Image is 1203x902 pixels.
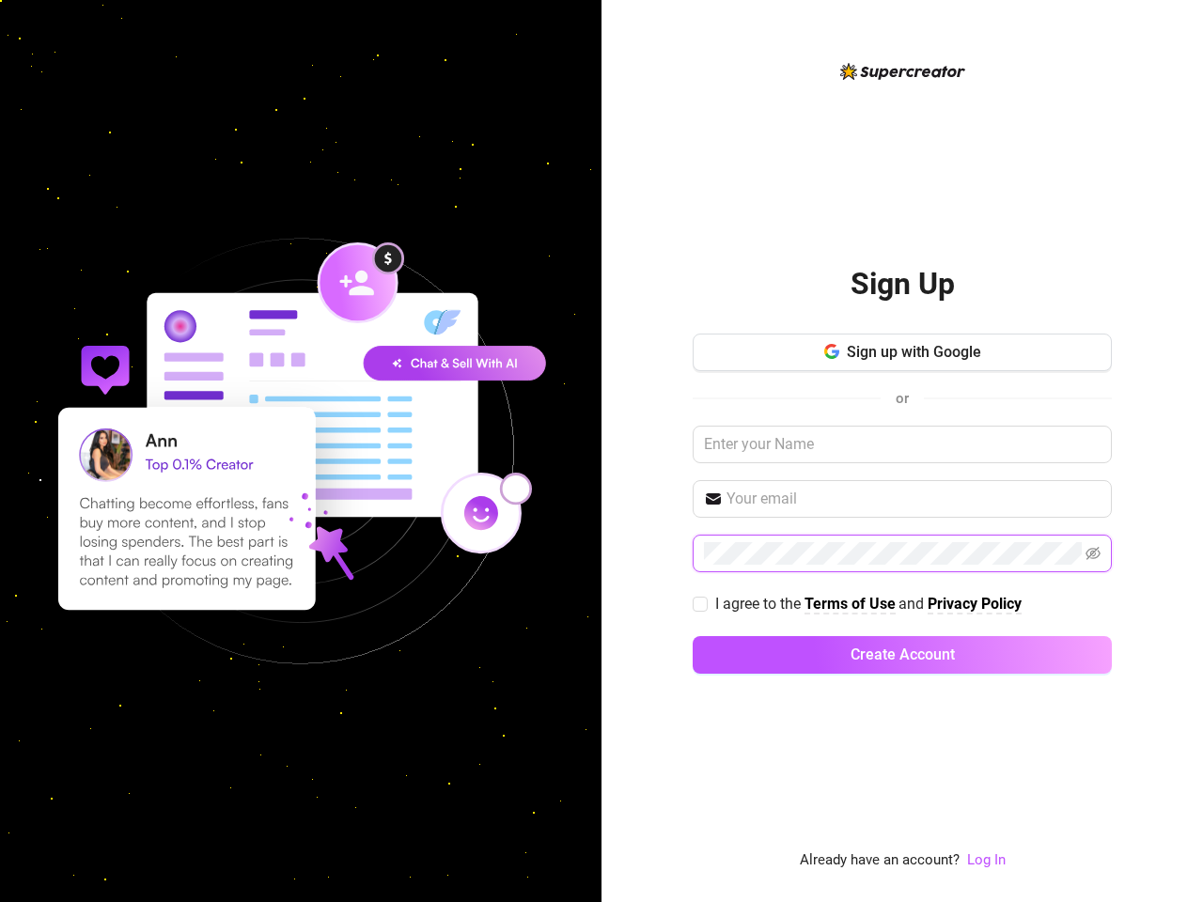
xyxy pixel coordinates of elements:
[847,343,981,361] span: Sign up with Google
[805,595,896,613] strong: Terms of Use
[967,849,1006,872] a: Log In
[928,595,1022,614] a: Privacy Policy
[898,595,928,613] span: and
[693,426,1112,463] input: Enter your Name
[896,390,909,407] span: or
[1086,546,1101,561] span: eye-invisible
[851,645,955,663] span: Create Account
[928,595,1022,613] strong: Privacy Policy
[715,595,805,613] span: I agree to the
[840,63,965,80] img: logo-BBDzfeDw.svg
[693,334,1112,371] button: Sign up with Google
[967,851,1006,868] a: Log In
[800,849,960,872] span: Already have an account?
[805,595,896,614] a: Terms of Use
[693,636,1112,674] button: Create Account
[726,488,1101,510] input: Your email
[851,265,955,303] h2: Sign Up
